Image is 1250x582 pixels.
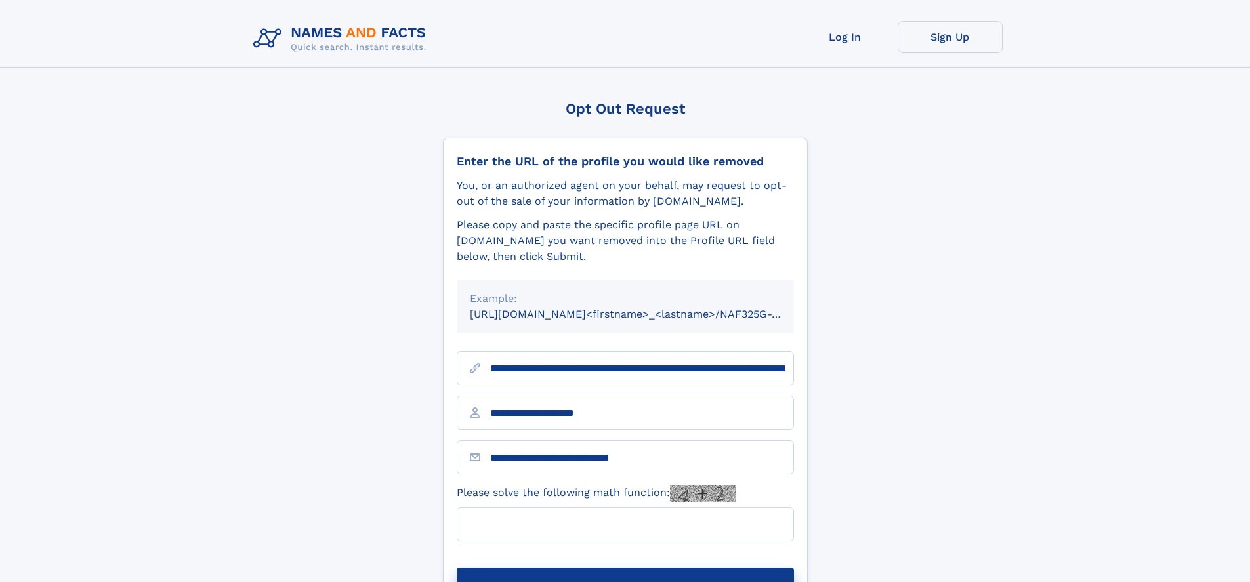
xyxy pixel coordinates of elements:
div: Please copy and paste the specific profile page URL on [DOMAIN_NAME] you want removed into the Pr... [457,217,794,264]
label: Please solve the following math function: [457,485,736,502]
a: Sign Up [898,21,1003,53]
div: Example: [470,291,781,306]
div: Enter the URL of the profile you would like removed [457,154,794,169]
small: [URL][DOMAIN_NAME]<firstname>_<lastname>/NAF325G-xxxxxxxx [470,308,819,320]
a: Log In [793,21,898,53]
img: Logo Names and Facts [248,21,437,56]
div: You, or an authorized agent on your behalf, may request to opt-out of the sale of your informatio... [457,178,794,209]
div: Opt Out Request [443,100,808,117]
